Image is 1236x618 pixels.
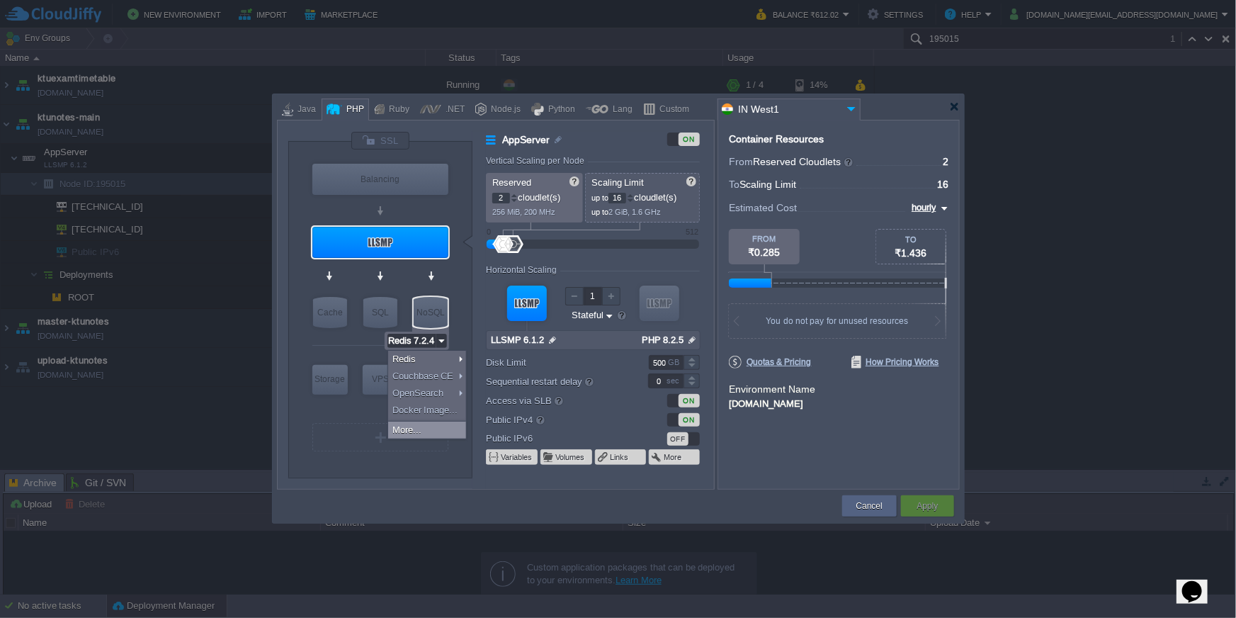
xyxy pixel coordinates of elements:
[679,394,700,408] div: ON
[851,356,939,369] span: How Pricing Works
[414,297,448,328] div: NoSQL
[591,189,695,203] p: cloudlet(s)
[486,355,630,370] label: Disk Limit
[363,365,398,395] div: Elastic VPS
[729,179,739,190] span: To
[610,451,630,463] button: Links
[388,368,466,385] div: Couchbase CE
[555,451,586,463] button: Volumes
[312,164,448,195] div: Balancing
[943,156,948,167] span: 2
[667,374,682,388] div: sec
[729,383,815,395] label: Environment Name
[668,356,682,369] div: GB
[501,451,533,463] button: Variables
[655,99,689,120] div: Custom
[753,156,854,167] span: Reserved Cloudlets
[729,156,753,167] span: From
[388,351,466,368] div: Redis
[312,365,348,393] div: Storage
[492,208,555,216] span: 256 MiB, 200 MHz
[363,297,397,328] div: SQL Databases
[342,99,364,120] div: PHP
[313,297,347,328] div: Cache
[591,193,608,202] span: up to
[388,422,466,439] div: More...
[876,235,946,244] div: TO
[293,99,316,120] div: Java
[667,432,688,446] div: OFF
[363,297,397,328] div: SQL
[591,177,645,188] span: Scaling Limit
[388,402,466,419] div: Docker Image...
[679,133,700,146] div: ON
[729,235,800,243] div: FROM
[749,247,781,258] span: ₹0.285
[729,200,797,215] span: Estimated Cost
[608,99,633,120] div: Lang
[414,297,448,328] div: NoSQL Databases
[388,385,466,402] div: OpenSearch
[679,413,700,427] div: ON
[385,99,409,120] div: Ruby
[486,156,588,166] div: Vertical Scaling per Node
[664,451,683,463] button: More
[486,373,630,389] label: Sequential restart delay
[591,208,608,216] span: up to
[686,227,698,236] div: 512
[441,99,465,120] div: .NET
[312,164,448,195] div: Load Balancer
[312,423,448,451] div: Create New Layer
[729,396,948,409] div: [DOMAIN_NAME]
[486,431,630,446] label: Public IPv6
[492,177,531,188] span: Reserved
[729,134,824,145] div: Container Resources
[312,227,448,258] div: AppServer
[729,356,812,369] span: Quotas & Pricing
[487,99,521,120] div: Node.js
[917,499,938,513] button: Apply
[363,365,398,393] div: VPS
[486,393,630,408] label: Access via SLB
[608,208,661,216] span: 2 GiB, 1.6 GHz
[486,265,560,275] div: Horizontal Scaling
[856,499,883,513] button: Cancel
[312,365,348,395] div: Storage Containers
[492,189,578,203] p: cloudlet(s)
[895,247,927,259] span: ₹1.436
[1177,561,1222,604] iframe: chat widget
[544,99,575,120] div: Python
[937,179,948,190] span: 16
[739,179,796,190] span: Scaling Limit
[486,412,630,427] label: Public IPv4
[487,227,491,236] div: 0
